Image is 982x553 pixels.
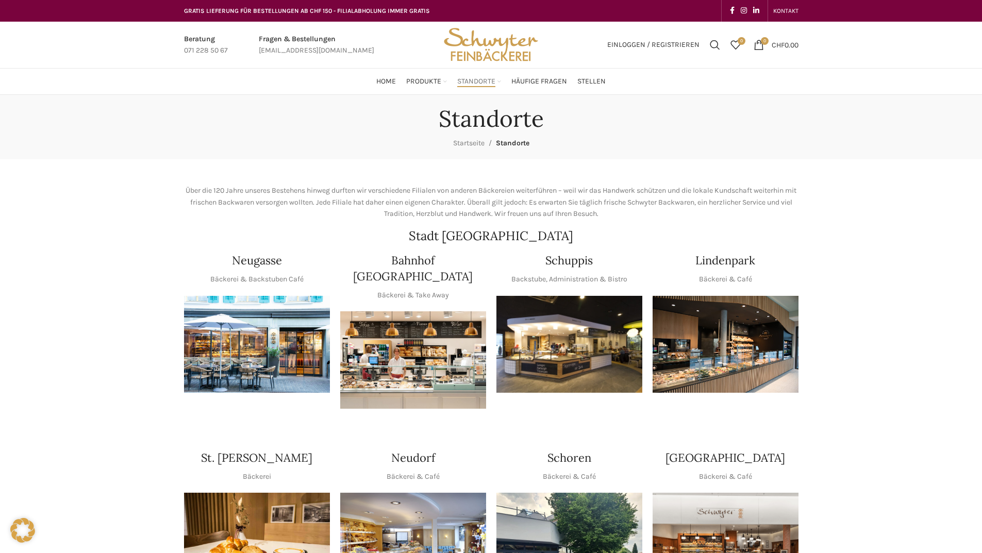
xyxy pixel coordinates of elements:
h1: Standorte [439,105,544,132]
span: Stellen [577,77,606,87]
span: CHF [772,40,785,49]
a: Instagram social link [738,4,750,18]
a: Einloggen / Registrieren [602,35,705,55]
div: Meine Wunschliste [725,35,746,55]
a: Site logo [440,40,541,48]
h4: Neudorf [391,450,435,466]
span: Standorte [496,139,529,147]
p: Bäckerei [243,471,271,482]
a: Suchen [705,35,725,55]
h4: [GEOGRAPHIC_DATA] [665,450,785,466]
img: Bäckerei Schwyter [440,22,541,68]
span: KONTAKT [773,7,798,14]
a: Infobox link [184,33,228,57]
p: Bäckerei & Café [387,471,440,482]
a: KONTAKT [773,1,798,21]
h4: Bahnhof [GEOGRAPHIC_DATA] [340,253,486,284]
a: Häufige Fragen [511,71,567,92]
h4: Lindenpark [695,253,755,269]
p: Bäckerei & Backstuben Café [210,274,304,285]
p: Bäckerei & Café [699,274,752,285]
span: 0 [761,37,769,45]
a: Stellen [577,71,606,92]
a: Facebook social link [727,4,738,18]
span: 0 [738,37,745,45]
span: GRATIS LIEFERUNG FÜR BESTELLUNGEN AB CHF 150 - FILIALABHOLUNG IMMER GRATIS [184,7,430,14]
img: Neugasse [184,296,330,393]
a: 0 CHF0.00 [748,35,804,55]
h4: Neugasse [232,253,282,269]
a: Infobox link [259,33,374,57]
p: Bäckerei & Take Away [377,290,449,301]
img: Bahnhof St. Gallen [340,311,486,409]
a: 0 [725,35,746,55]
p: Bäckerei & Café [699,471,752,482]
div: Secondary navigation [768,1,804,21]
bdi: 0.00 [772,40,798,49]
div: Main navigation [179,71,804,92]
span: Standorte [457,77,495,87]
p: Bäckerei & Café [543,471,596,482]
h2: Stadt [GEOGRAPHIC_DATA] [184,230,798,242]
img: 150130-Schwyter-013 [496,296,642,393]
a: Standorte [457,71,501,92]
span: Häufige Fragen [511,77,567,87]
h4: Schuppis [545,253,593,269]
span: Home [376,77,396,87]
a: Linkedin social link [750,4,762,18]
a: Startseite [453,139,485,147]
p: Über die 120 Jahre unseres Bestehens hinweg durften wir verschiedene Filialen von anderen Bäckere... [184,185,798,220]
span: Produkte [406,77,441,87]
p: Backstube, Administration & Bistro [511,274,627,285]
a: Home [376,71,396,92]
img: 017-e1571925257345 [653,296,798,393]
a: Produkte [406,71,447,92]
h4: St. [PERSON_NAME] [201,450,312,466]
h4: Schoren [547,450,591,466]
span: Einloggen / Registrieren [607,41,700,48]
